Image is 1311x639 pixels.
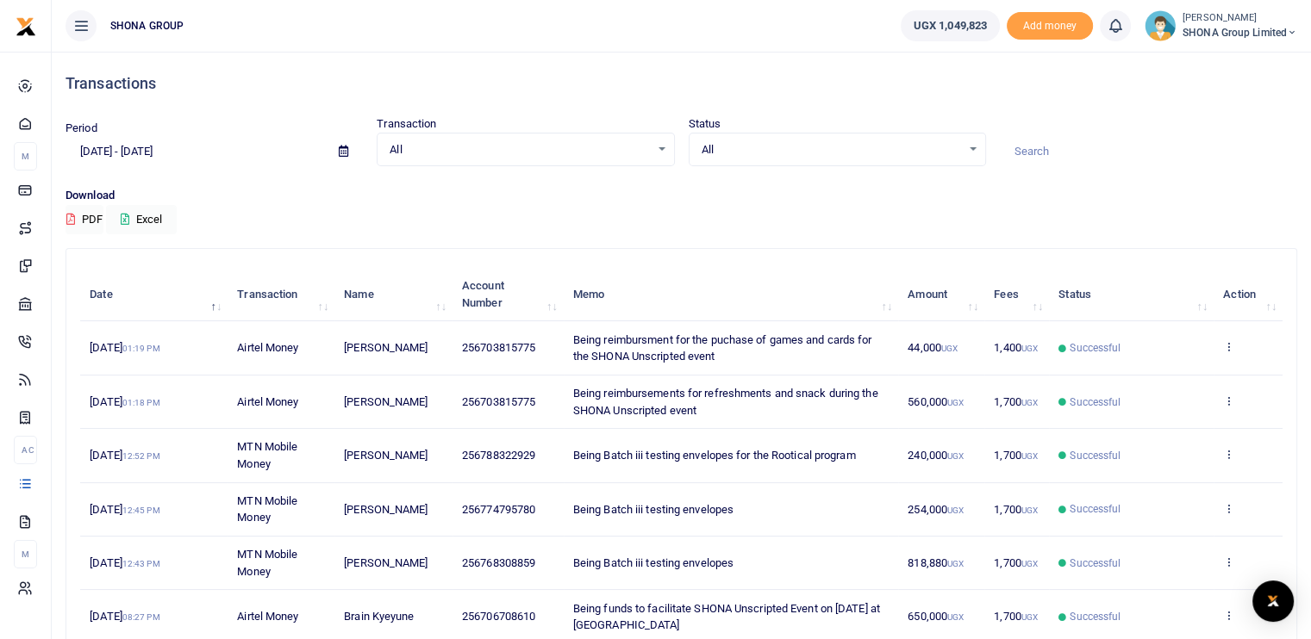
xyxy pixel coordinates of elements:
span: 256768308859 [462,556,535,569]
span: [PERSON_NAME] [344,395,428,408]
small: UGX [947,612,964,622]
span: 818,880 [908,556,964,569]
span: 256703815775 [462,395,535,408]
label: Status [689,115,721,133]
span: 1,400 [994,341,1038,354]
a: profile-user [PERSON_NAME] SHONA Group Limited [1145,10,1297,41]
li: M [14,142,37,171]
span: MTN Mobile Money [237,440,297,470]
span: 44,000 [908,341,958,354]
img: profile-user [1145,10,1176,41]
small: UGX [947,559,964,568]
th: Transaction: activate to sort column ascending [228,268,334,321]
li: Wallet ballance [894,10,1007,41]
span: Successful [1070,501,1121,517]
small: UGX [941,344,958,353]
span: Airtel Money [237,610,298,623]
span: 256774795780 [462,503,535,516]
span: All [390,141,649,158]
span: [PERSON_NAME] [344,503,428,516]
th: Date: activate to sort column descending [80,268,228,321]
span: 1,700 [994,503,1038,516]
button: PDF [66,205,103,234]
span: Brain Kyeyune [344,610,414,623]
span: [PERSON_NAME] [344,449,428,462]
small: UGX [947,451,964,461]
span: [DATE] [90,556,159,569]
span: 256703815775 [462,341,535,354]
li: Ac [14,436,37,464]
span: Airtel Money [237,395,298,408]
p: Download [66,187,1297,205]
span: [DATE] [90,449,159,462]
small: 12:43 PM [122,559,160,568]
span: 560,000 [908,395,964,408]
a: Add money [1007,18,1093,31]
th: Name: activate to sort column ascending [334,268,453,321]
span: Being funds to facilitate SHONA Unscripted Event on [DATE] at [GEOGRAPHIC_DATA] [573,602,880,632]
span: UGX 1,049,823 [914,17,987,34]
input: Search [1000,137,1297,166]
span: 1,700 [994,449,1038,462]
small: UGX [1021,559,1038,568]
span: [DATE] [90,503,159,516]
th: Memo: activate to sort column ascending [564,268,899,321]
span: 254,000 [908,503,964,516]
small: 08:27 PM [122,612,160,622]
div: Open Intercom Messenger [1252,580,1294,622]
span: Add money [1007,12,1093,40]
label: Period [66,120,97,137]
small: UGX [1021,612,1038,622]
li: Toup your wallet [1007,12,1093,40]
th: Status: activate to sort column ascending [1049,268,1214,321]
a: logo-small logo-large logo-large [16,19,36,32]
span: Airtel Money [237,341,298,354]
span: Successful [1070,448,1121,463]
span: 1,700 [994,395,1038,408]
span: Being Batch iii testing envelopes [573,503,734,516]
span: [DATE] [90,395,159,408]
span: Successful [1070,609,1121,624]
small: UGX [1021,506,1038,515]
span: 256788322929 [462,449,535,462]
small: 01:19 PM [122,344,160,353]
span: Successful [1070,394,1121,410]
span: Being reimbursment for the puchase of games and cards for the SHONA Unscripted event [573,333,872,363]
span: [DATE] [90,610,159,623]
button: Excel [106,205,177,234]
th: Fees: activate to sort column ascending [984,268,1049,321]
span: Successful [1070,340,1121,356]
small: UGX [947,506,964,515]
small: [PERSON_NAME] [1183,11,1297,26]
th: Account Number: activate to sort column ascending [453,268,564,321]
img: logo-small [16,16,36,37]
label: Transaction [377,115,436,133]
input: select period [66,137,325,166]
span: Successful [1070,555,1121,571]
span: [PERSON_NAME] [344,341,428,354]
span: [PERSON_NAME] [344,556,428,569]
li: M [14,540,37,568]
span: Being Batch iii testing envelopes for the Rootical program [573,449,856,462]
span: 650,000 [908,610,964,623]
small: 01:18 PM [122,398,160,407]
th: Amount: activate to sort column ascending [898,268,984,321]
span: [DATE] [90,341,159,354]
a: UGX 1,049,823 [901,10,1000,41]
span: MTN Mobile Money [237,494,297,524]
small: UGX [947,398,964,407]
span: All [702,141,961,158]
span: 1,700 [994,610,1038,623]
span: Being Batch iii testing envelopes [573,556,734,569]
small: 12:45 PM [122,506,160,515]
span: SHONA Group Limited [1183,25,1297,40]
th: Action: activate to sort column ascending [1214,268,1283,321]
span: MTN Mobile Money [237,548,297,578]
h4: Transactions [66,74,1297,93]
small: UGX [1021,451,1038,461]
small: UGX [1021,398,1038,407]
small: UGX [1021,344,1038,353]
span: 240,000 [908,449,964,462]
span: Being reimbursements for refreshments and snack during the SHONA Unscripted event [573,387,878,417]
span: 1,700 [994,556,1038,569]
